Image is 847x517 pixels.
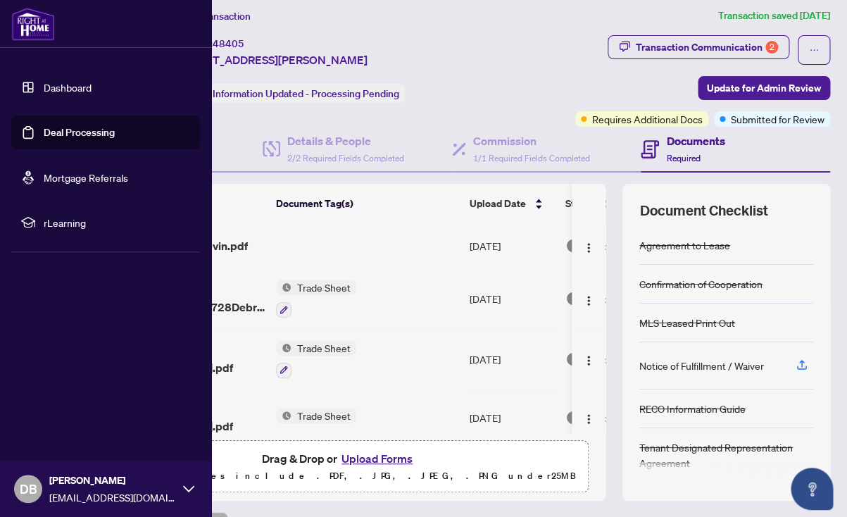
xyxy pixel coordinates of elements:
[213,87,399,100] span: Information Updated - Processing Pending
[91,441,588,493] span: Drag & Drop orUpload FormsSupported files include .PDF, .JPG, .JPEG, .PNG under25MB
[639,276,763,292] div: Confirmation of Cooperation
[276,280,356,318] button: Status IconTrade Sheet
[639,201,767,220] span: Document Checklist
[291,280,356,295] span: Trade Sheet
[639,401,746,416] div: RECO Information Guide
[565,351,581,367] img: Document Status
[11,7,55,41] img: logo
[287,153,404,163] span: 2/2 Required Fields Completed
[276,408,356,423] button: Status IconTrade Sheet
[592,111,703,127] span: Requires Additional Docs
[666,153,700,163] span: Required
[791,468,833,510] button: Open asap
[276,408,291,423] img: Status Icon
[464,184,560,223] th: Upload Date
[565,410,581,425] img: Document Status
[44,171,128,184] a: Mortgage Referrals
[577,235,600,257] button: Logo
[287,132,404,149] h4: Details & People
[639,315,735,330] div: MLS Leased Print Out
[270,184,464,223] th: Document Tag(s)
[565,238,581,254] img: Document Status
[639,358,764,373] div: Notice of Fulfillment / Waiver
[560,184,679,223] th: Status
[49,490,176,505] span: [EMAIL_ADDRESS][DOMAIN_NAME]
[698,76,830,100] button: Update for Admin Review
[473,132,590,149] h4: Commission
[577,406,600,429] button: Logo
[565,291,581,306] img: Document Status
[639,440,813,471] div: Tenant Designated Representation Agreement
[636,36,778,58] div: Transaction Communication
[666,132,724,149] h4: Documents
[583,295,594,306] img: Logo
[49,473,176,488] span: [PERSON_NAME]
[577,287,600,310] button: Logo
[608,35,789,59] button: Transaction Communication2
[583,413,594,425] img: Logo
[276,340,356,378] button: Status IconTrade Sheet
[577,348,600,370] button: Logo
[464,223,560,268] td: [DATE]
[464,390,560,446] td: [DATE]
[565,196,594,211] span: Status
[276,340,291,356] img: Status Icon
[44,215,190,230] span: rLearning
[276,280,291,295] img: Status Icon
[718,8,830,24] article: Transaction saved [DATE]
[175,10,251,23] span: View Transaction
[464,329,560,390] td: [DATE]
[470,196,526,211] span: Upload Date
[213,37,244,50] span: 48405
[583,242,594,254] img: Logo
[337,449,417,468] button: Upload Forms
[20,479,37,499] span: DB
[639,237,730,253] div: Agreement to Lease
[175,51,368,68] span: [STREET_ADDRESS][PERSON_NAME]
[291,408,356,423] span: Trade Sheet
[44,126,115,139] a: Deal Processing
[583,355,594,366] img: Logo
[765,41,778,54] div: 2
[99,468,579,485] p: Supported files include .PDF, .JPG, .JPEG, .PNG under 25 MB
[473,153,590,163] span: 1/1 Required Fields Completed
[262,449,417,468] span: Drag & Drop or
[809,45,819,55] span: ellipsis
[291,340,356,356] span: Trade Sheet
[175,84,405,103] div: Status:
[464,268,560,329] td: [DATE]
[707,77,821,99] span: Update for Admin Review
[731,111,824,127] span: Submitted for Review
[44,81,92,94] a: Dashboard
